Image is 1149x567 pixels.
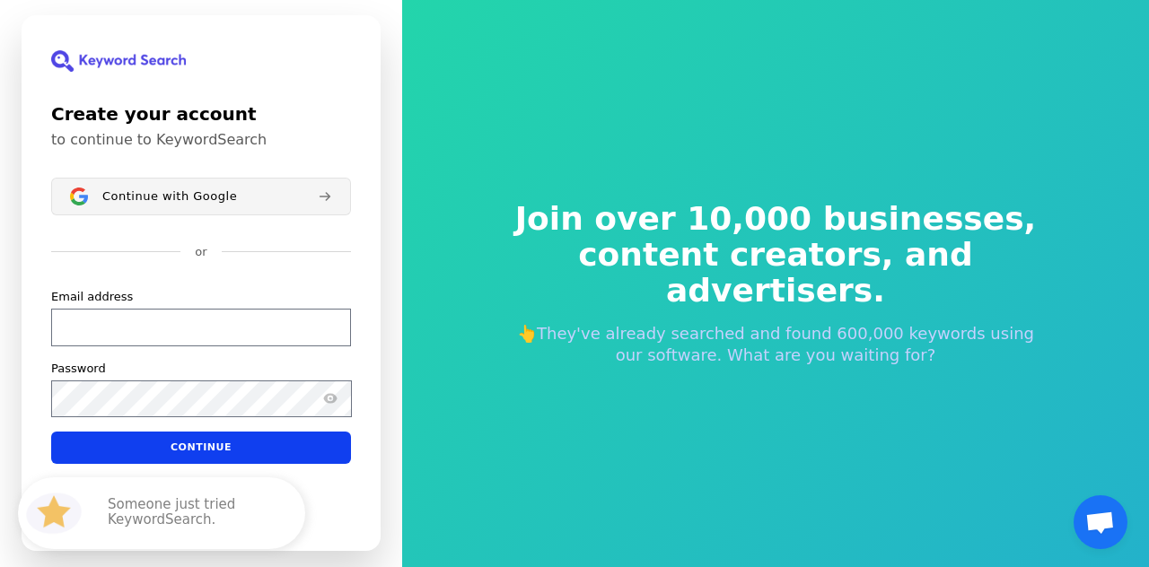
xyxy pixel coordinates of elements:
img: HubSpot [22,481,86,545]
a: Open chat [1074,495,1127,549]
button: Sign in with GoogleContinue with Google [51,178,351,215]
img: KeywordSearch [51,50,186,72]
p: to continue to KeywordSearch [51,131,351,149]
h1: Create your account [51,100,351,127]
span: Continue with Google [102,189,237,204]
label: Email address [51,289,133,305]
img: Sign in with Google [70,188,88,205]
button: Show password [320,388,341,410]
span: content creators, and advertisers. [503,237,1048,309]
button: Continue [51,432,351,464]
p: or [195,244,206,260]
p: 👆They've already searched and found 600,000 keywords using our software. What are you waiting for? [503,323,1048,366]
span: Join over 10,000 businesses, [503,201,1048,237]
p: Someone just tried KeywordSearch. [108,497,287,529]
label: Password [51,361,106,377]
